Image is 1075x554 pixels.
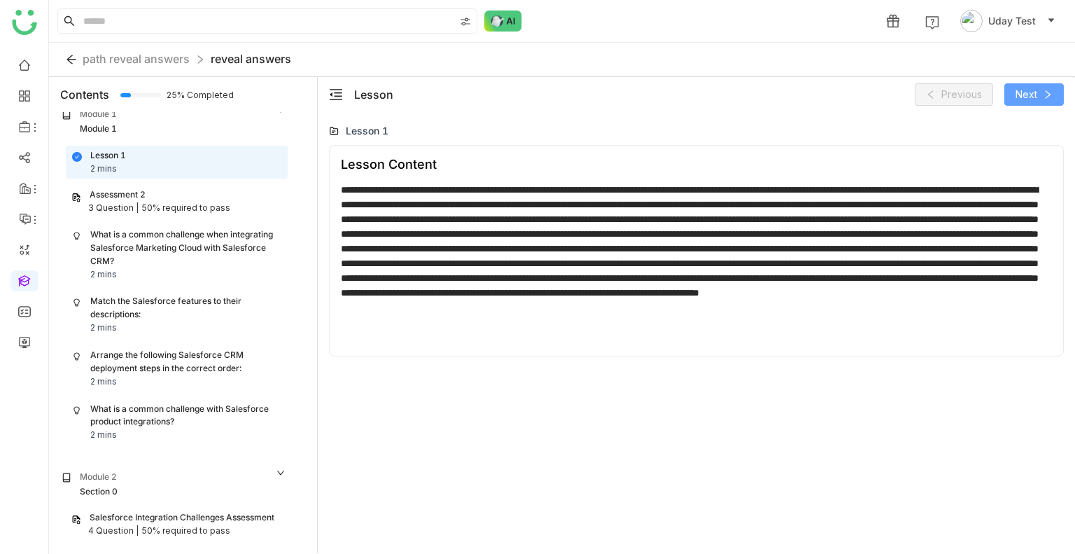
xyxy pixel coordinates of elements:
[90,375,117,389] div: 2 mins
[72,406,82,415] img: knowledge_check.svg
[90,429,117,442] div: 2 mins
[460,16,471,27] img: search-type.svg
[52,98,296,146] div: Module 1Module 1
[346,123,388,138] div: Lesson 1
[915,83,993,106] button: Previous
[957,10,1058,32] button: Uday Test
[52,461,296,508] div: Module 2Section 0
[484,11,522,32] img: ask-buddy-normal.svg
[960,10,983,32] img: avatar
[90,268,117,282] div: 2 mins
[988,13,1036,29] span: Uday Test
[90,403,281,429] div: What is a common challenge with Salesforce product integrations?
[211,52,291,66] span: reveal answers
[90,149,126,162] div: Lesson 1
[167,91,183,99] span: 25% Completed
[83,52,190,66] span: path reveal answers
[72,298,82,307] img: knowledge_check.svg
[1004,83,1064,106] button: Next
[71,193,81,202] img: assessment.svg
[90,228,281,268] div: What is a common challenge when integrating Salesforce Marketing Cloud with Salesforce CRM?
[80,471,117,484] div: Module 2
[90,321,117,335] div: 2 mins
[1016,87,1037,102] span: Next
[71,515,81,525] img: assessment.svg
[329,126,339,136] img: lms-folder.svg
[329,88,343,102] button: menu-fold
[80,485,118,499] div: Section 0
[72,352,82,361] img: knowledge_check.svg
[90,349,281,375] div: Arrange the following Salesforce CRM deployment steps in the correct order:
[90,162,117,176] div: 2 mins
[80,123,117,136] div: Module 1
[60,86,109,103] div: Contents
[341,157,437,172] div: Lesson Content
[141,525,230,538] div: 50% required to pass
[72,231,82,241] img: knowledge_check.svg
[88,202,139,215] div: 3 Question |
[90,188,146,202] div: Assessment 2
[80,108,117,121] div: Module 1
[354,86,393,103] div: Lesson
[12,10,37,35] img: logo
[88,525,139,538] div: 4 Question |
[329,88,343,102] span: menu-fold
[90,511,274,525] div: Salesforce Integration Challenges Assessment
[925,15,939,29] img: help.svg
[141,202,230,215] div: 50% required to pass
[90,295,281,321] div: Match the Salesforce features to their descriptions:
